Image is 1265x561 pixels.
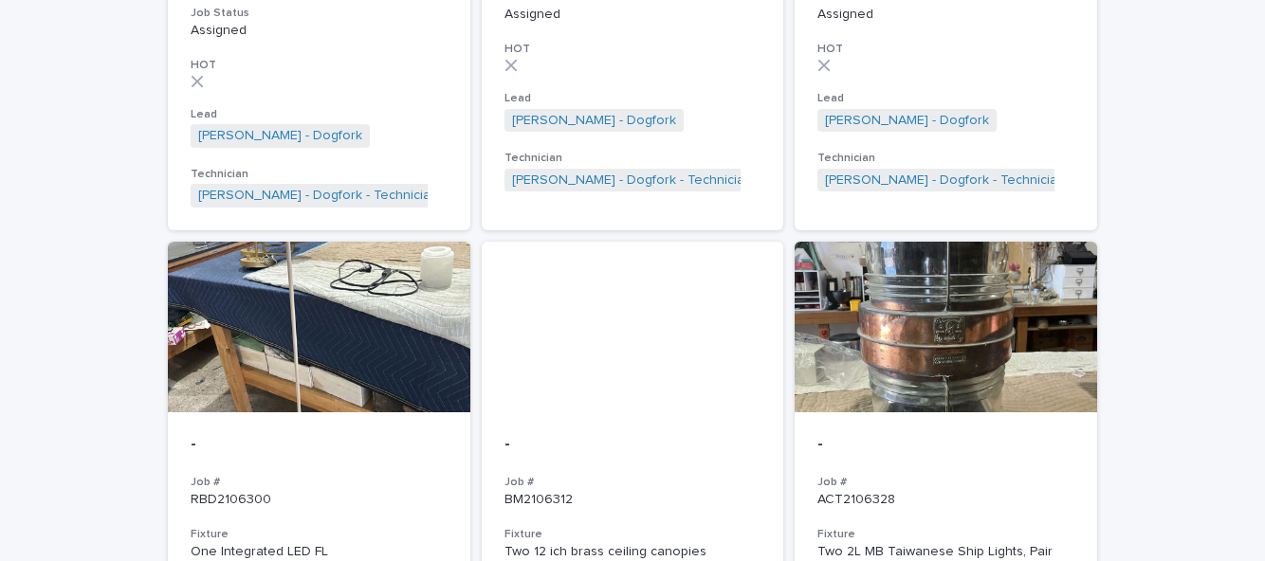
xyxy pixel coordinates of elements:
[504,544,761,560] div: Two 12 ich brass ceiling canopies
[817,475,1074,490] h3: Job #
[504,475,761,490] h3: Job #
[198,128,362,144] a: [PERSON_NAME] - Dogfork
[817,42,1074,57] h3: HOT
[191,167,448,182] h3: Technician
[825,113,989,129] a: [PERSON_NAME] - Dogfork
[198,188,438,204] a: [PERSON_NAME] - Dogfork - Technician
[191,107,448,122] h3: Lead
[504,7,761,23] p: Assigned
[817,151,1074,166] h3: Technician
[512,172,752,189] a: [PERSON_NAME] - Dogfork - Technician
[191,58,448,73] h3: HOT
[504,492,761,508] p: BM2106312
[191,435,448,456] p: -
[817,435,1074,456] p: -
[504,527,761,542] h3: Fixture
[191,527,448,542] h3: Fixture
[191,23,448,39] p: Assigned
[817,91,1074,106] h3: Lead
[825,172,1065,189] a: [PERSON_NAME] - Dogfork - Technician
[191,6,448,21] h3: Job Status
[191,475,448,490] h3: Job #
[817,492,1074,508] p: ACT2106328
[817,544,1074,560] div: Two 2L MB Taiwanese Ship Lights, Pair
[504,91,761,106] h3: Lead
[191,544,448,560] div: One Integrated LED FL
[817,7,1074,23] p: Assigned
[504,435,761,456] p: -
[191,492,448,508] p: RBD2106300
[504,151,761,166] h3: Technician
[512,113,676,129] a: [PERSON_NAME] - Dogfork
[817,527,1074,542] h3: Fixture
[504,42,761,57] h3: HOT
